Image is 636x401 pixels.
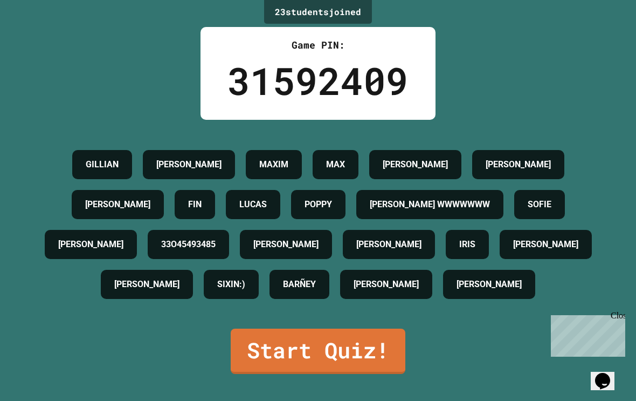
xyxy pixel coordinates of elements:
[4,4,74,69] div: Chat with us now!Close
[161,238,216,251] h4: 33O45493485
[58,238,123,251] h4: [PERSON_NAME]
[259,158,288,171] h4: MAXIM
[513,238,578,251] h4: [PERSON_NAME]
[114,278,179,291] h4: [PERSON_NAME]
[217,278,245,291] h4: SIXIN:)
[354,278,419,291] h4: [PERSON_NAME]
[326,158,345,171] h4: MAX
[253,238,319,251] h4: [PERSON_NAME]
[156,158,222,171] h4: [PERSON_NAME]
[459,238,475,251] h4: IRIS
[591,358,625,390] iframe: chat widget
[528,198,551,211] h4: SOFIE
[86,158,119,171] h4: GILLIAN
[547,311,625,357] iframe: chat widget
[85,198,150,211] h4: [PERSON_NAME]
[457,278,522,291] h4: [PERSON_NAME]
[231,329,405,374] a: Start Quiz!
[227,38,409,52] div: Game PIN:
[356,238,421,251] h4: [PERSON_NAME]
[188,198,202,211] h4: FIN
[227,52,409,109] div: 31592409
[383,158,448,171] h4: [PERSON_NAME]
[486,158,551,171] h4: [PERSON_NAME]
[370,198,490,211] h4: [PERSON_NAME] WWWWWWW
[305,198,332,211] h4: POPPY
[239,198,267,211] h4: LUCAS
[283,278,316,291] h4: BARÑEY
